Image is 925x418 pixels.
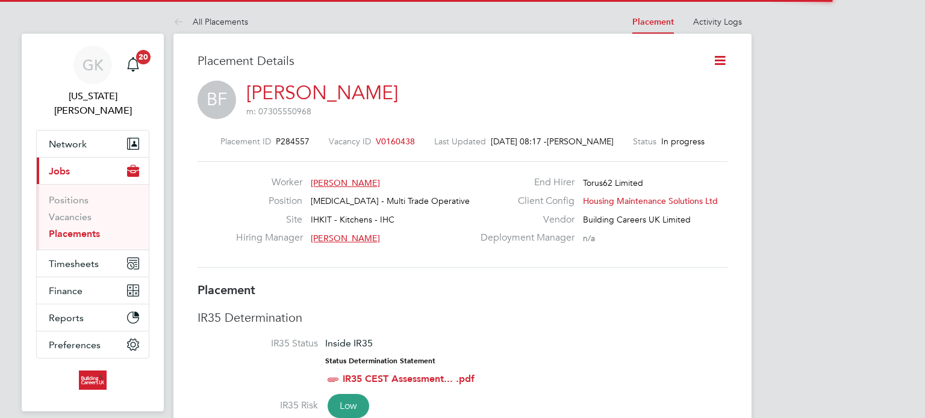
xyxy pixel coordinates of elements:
[276,136,310,147] span: P284557
[328,394,369,418] span: Low
[236,214,302,226] label: Site
[236,176,302,189] label: Worker
[473,176,575,189] label: End Hirer
[49,211,92,223] a: Vacancies
[311,195,470,206] span: [MEDICAL_DATA] - Multi Trade Operative
[198,399,318,412] label: IR35 Risk
[22,34,164,411] nav: Main navigation
[49,228,100,239] a: Placements
[473,195,575,207] label: Client Config
[83,57,104,73] span: GK
[325,357,435,365] strong: Status Determination Statement
[343,373,475,384] a: IR35 CEST Assessment... .pdf
[37,131,149,157] button: Network
[198,310,727,325] h3: IR35 Determination
[37,331,149,358] button: Preferences
[246,81,398,105] a: [PERSON_NAME]
[311,177,380,188] span: [PERSON_NAME]
[236,195,302,207] label: Position
[311,233,380,244] span: [PERSON_NAME]
[49,339,101,351] span: Preferences
[49,312,84,324] span: Reports
[633,136,656,147] label: Status
[311,214,394,225] span: IHKIT - Kitchens - IHC
[661,136,705,147] span: In progress
[583,195,718,206] span: Housing Maintenance Solutions Ltd
[49,165,70,177] span: Jobs
[49,194,89,206] a: Positions
[325,337,373,349] span: Inside IR35
[79,370,106,390] img: buildingcareersuk-logo-retina.png
[632,17,674,27] a: Placement
[37,158,149,184] button: Jobs
[37,184,149,250] div: Jobs
[491,136,547,147] span: [DATE] 08:17 -
[220,136,271,147] label: Placement ID
[198,81,236,119] span: BF
[36,46,149,118] a: GK[US_STATE][PERSON_NAME]
[49,138,87,150] span: Network
[434,136,486,147] label: Last Updated
[246,106,311,117] span: m: 07305550968
[198,283,255,297] b: Placement
[121,46,145,84] a: 20
[49,285,83,297] span: Finance
[37,277,149,304] button: Finance
[198,337,318,350] label: IR35 Status
[329,136,371,147] label: Vacancy ID
[236,232,302,244] label: Hiring Manager
[198,53,694,69] h3: Placement Details
[693,16,742,27] a: Activity Logs
[36,89,149,118] span: Georgia King
[37,304,149,331] button: Reports
[473,232,575,244] label: Deployment Manager
[583,233,595,244] span: n/a
[173,16,248,27] a: All Placements
[49,258,99,269] span: Timesheets
[136,50,151,64] span: 20
[473,214,575,226] label: Vendor
[376,136,415,147] span: V0160438
[583,177,643,188] span: Torus62 Limited
[37,250,149,277] button: Timesheets
[36,370,149,390] a: Go to home page
[583,214,691,225] span: Building Careers UK Limited
[547,136,614,147] span: [PERSON_NAME]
